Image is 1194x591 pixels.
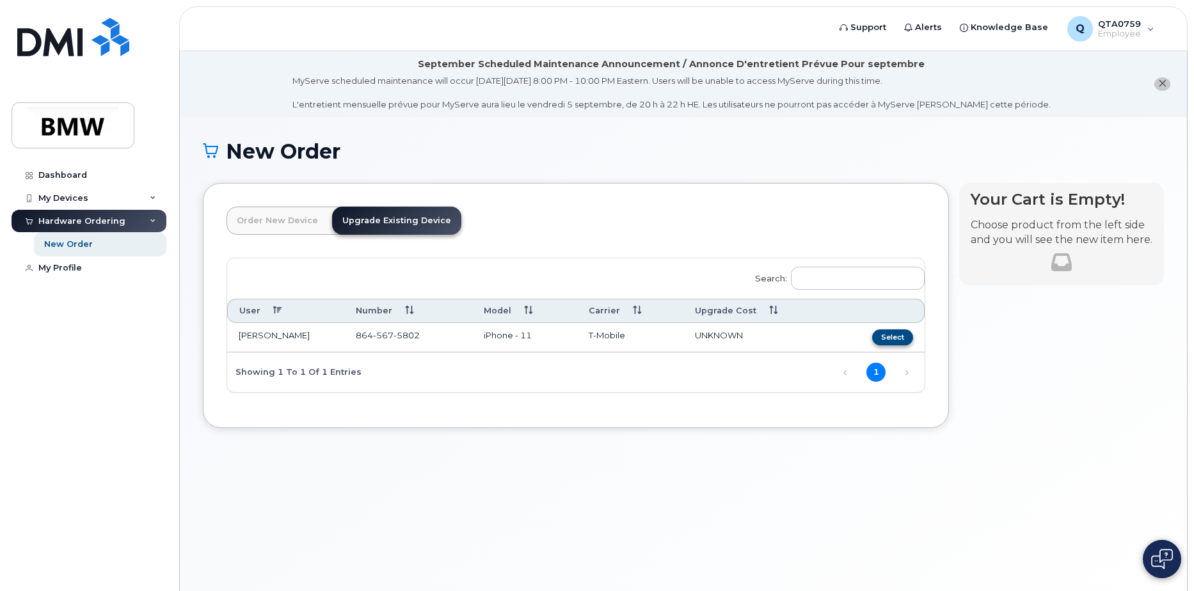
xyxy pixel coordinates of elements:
th: Carrier: activate to sort column ascending [577,299,683,322]
a: Previous [836,363,855,382]
div: September Scheduled Maintenance Announcement / Annonce D'entretient Prévue Pour septembre [418,58,925,71]
a: Next [897,363,916,382]
span: 5802 [394,330,420,340]
button: close notification [1154,77,1170,91]
td: iPhone - 11 [472,323,577,352]
th: Upgrade Cost: activate to sort column ascending [683,299,832,322]
a: 1 [866,363,886,382]
img: Open chat [1151,549,1173,569]
td: [PERSON_NAME] [227,323,344,352]
td: T-Mobile [577,323,683,352]
div: Showing 1 to 1 of 1 entries [227,361,362,382]
p: Choose product from the left side and you will see the new item here. [971,218,1152,248]
a: Upgrade Existing Device [332,207,461,235]
span: 567 [373,330,394,340]
label: Search: [747,258,925,294]
button: Select [872,329,913,345]
th: Model: activate to sort column ascending [472,299,577,322]
th: Number: activate to sort column ascending [344,299,472,322]
input: Search: [791,267,925,290]
h1: New Order [203,140,1164,162]
span: 864 [356,330,420,340]
h4: Your Cart is Empty! [971,191,1152,208]
span: UNKNOWN [695,330,743,340]
th: User: activate to sort column descending [227,299,344,322]
div: MyServe scheduled maintenance will occur [DATE][DATE] 8:00 PM - 10:00 PM Eastern. Users will be u... [292,75,1051,111]
a: Order New Device [227,207,328,235]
